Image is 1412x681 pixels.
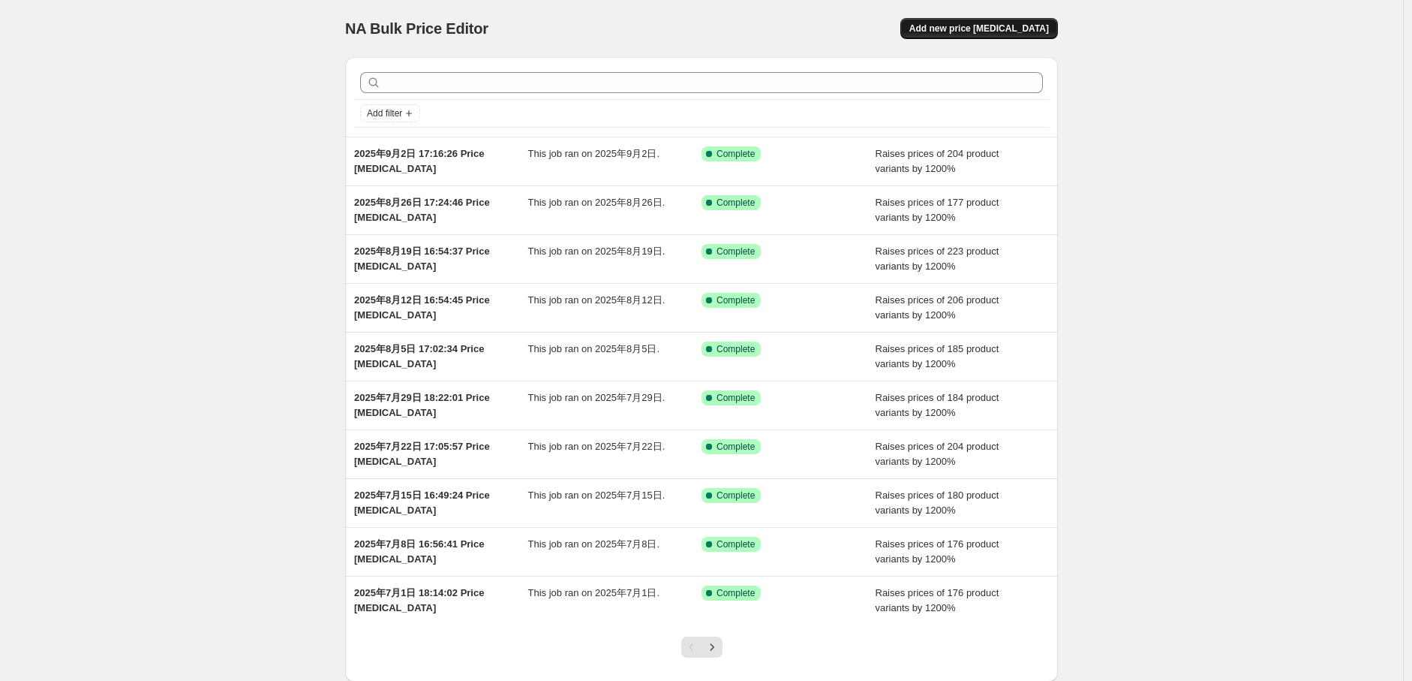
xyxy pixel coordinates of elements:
[354,441,490,467] span: 2025年7月22日 17:05:57 Price [MEDICAL_DATA]
[717,343,755,355] span: Complete
[876,246,999,272] span: Raises prices of 223 product variants by 1200%
[354,343,484,369] span: 2025年8月5日 17:02:34 Price [MEDICAL_DATA]
[528,294,665,306] span: This job ran on 2025年8月12日.
[528,392,665,403] span: This job ran on 2025年7月29日.
[717,441,755,453] span: Complete
[528,197,665,208] span: This job ran on 2025年8月26日.
[717,246,755,258] span: Complete
[528,246,665,257] span: This job ran on 2025年8月19日.
[900,18,1058,39] button: Add new price [MEDICAL_DATA]
[528,343,660,354] span: This job ran on 2025年8月5日.
[876,392,999,418] span: Raises prices of 184 product variants by 1200%
[717,587,755,599] span: Complete
[717,490,755,502] span: Complete
[354,392,490,418] span: 2025年7月29日 18:22:01 Price [MEDICAL_DATA]
[701,637,723,658] button: Next
[354,148,484,174] span: 2025年9月2日 17:16:26 Price [MEDICAL_DATA]
[717,294,755,306] span: Complete
[354,246,490,272] span: 2025年8月19日 16:54:37 Price [MEDICAL_DATA]
[528,490,665,501] span: This job ran on 2025年7月15日.
[354,538,484,565] span: 2025年7月8日 16:56:41 Price [MEDICAL_DATA]
[717,538,755,550] span: Complete
[876,538,999,565] span: Raises prices of 176 product variants by 1200%
[354,587,484,613] span: 2025年7月1日 18:14:02 Price [MEDICAL_DATA]
[876,441,999,467] span: Raises prices of 204 product variants by 1200%
[528,441,665,452] span: This job ran on 2025年7月22日.
[528,148,660,159] span: This job ran on 2025年9月2日.
[528,538,660,550] span: This job ran on 2025年7月8日.
[528,587,660,598] span: This job ran on 2025年7月1日.
[876,343,999,369] span: Raises prices of 185 product variants by 1200%
[354,490,490,516] span: 2025年7月15日 16:49:24 Price [MEDICAL_DATA]
[876,294,999,321] span: Raises prices of 206 product variants by 1200%
[876,148,999,174] span: Raises prices of 204 product variants by 1200%
[876,197,999,223] span: Raises prices of 177 product variants by 1200%
[717,197,755,209] span: Complete
[876,587,999,613] span: Raises prices of 176 product variants by 1200%
[717,392,755,404] span: Complete
[367,107,402,119] span: Add filter
[717,148,755,160] span: Complete
[354,197,490,223] span: 2025年8月26日 17:24:46 Price [MEDICAL_DATA]
[681,637,723,658] nav: Pagination
[360,104,420,122] button: Add filter
[909,23,1049,35] span: Add new price [MEDICAL_DATA]
[345,20,488,37] span: NA Bulk Price Editor
[354,294,490,321] span: 2025年8月12日 16:54:45 Price [MEDICAL_DATA]
[876,490,999,516] span: Raises prices of 180 product variants by 1200%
